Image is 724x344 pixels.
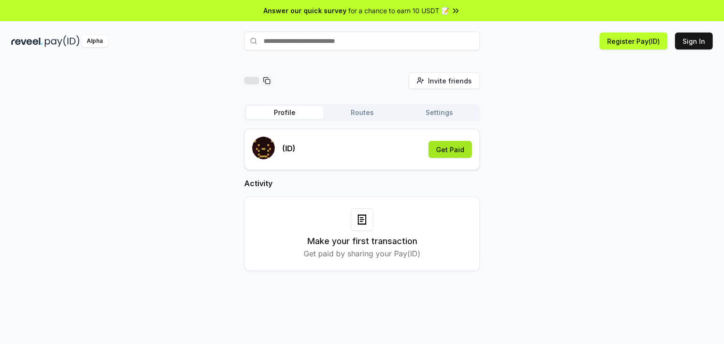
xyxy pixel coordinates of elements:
button: Register Pay(ID) [600,33,667,49]
span: Answer our quick survey [263,6,346,16]
button: Routes [323,106,401,119]
button: Get Paid [428,141,472,158]
button: Profile [246,106,323,119]
img: reveel_dark [11,35,43,47]
button: Sign In [675,33,713,49]
button: Settings [401,106,478,119]
button: Invite friends [409,72,480,89]
h3: Make your first transaction [307,235,417,248]
img: pay_id [45,35,80,47]
p: Get paid by sharing your Pay(ID) [304,248,420,259]
div: Alpha [82,35,108,47]
span: Invite friends [428,76,472,86]
p: (ID) [282,143,296,154]
span: for a chance to earn 10 USDT 📝 [348,6,449,16]
h2: Activity [244,178,480,189]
